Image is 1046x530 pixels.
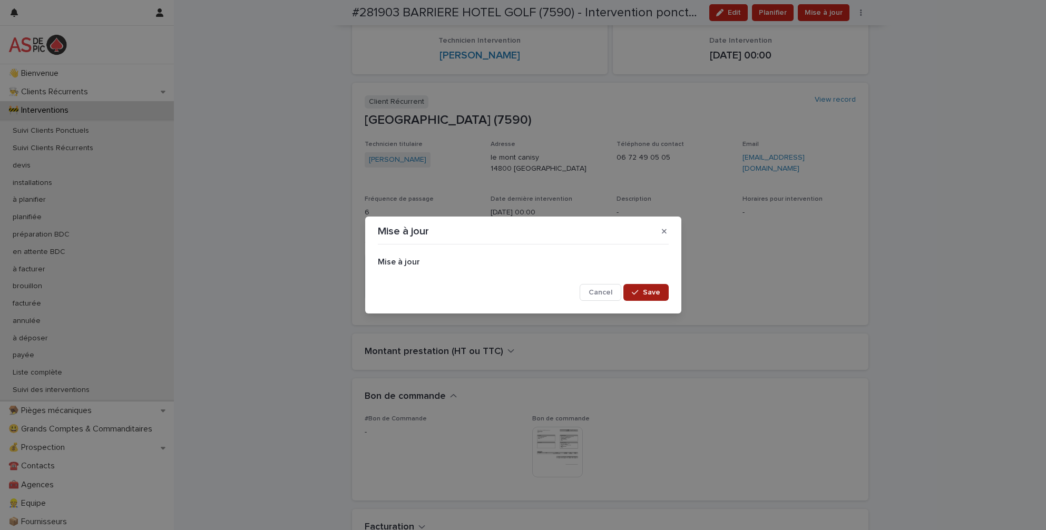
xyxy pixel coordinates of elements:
[580,284,621,301] button: Cancel
[643,289,660,296] span: Save
[589,289,612,296] span: Cancel
[623,284,668,301] button: Save
[378,257,669,267] h2: Mise à jour
[378,225,429,238] p: Mise à jour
